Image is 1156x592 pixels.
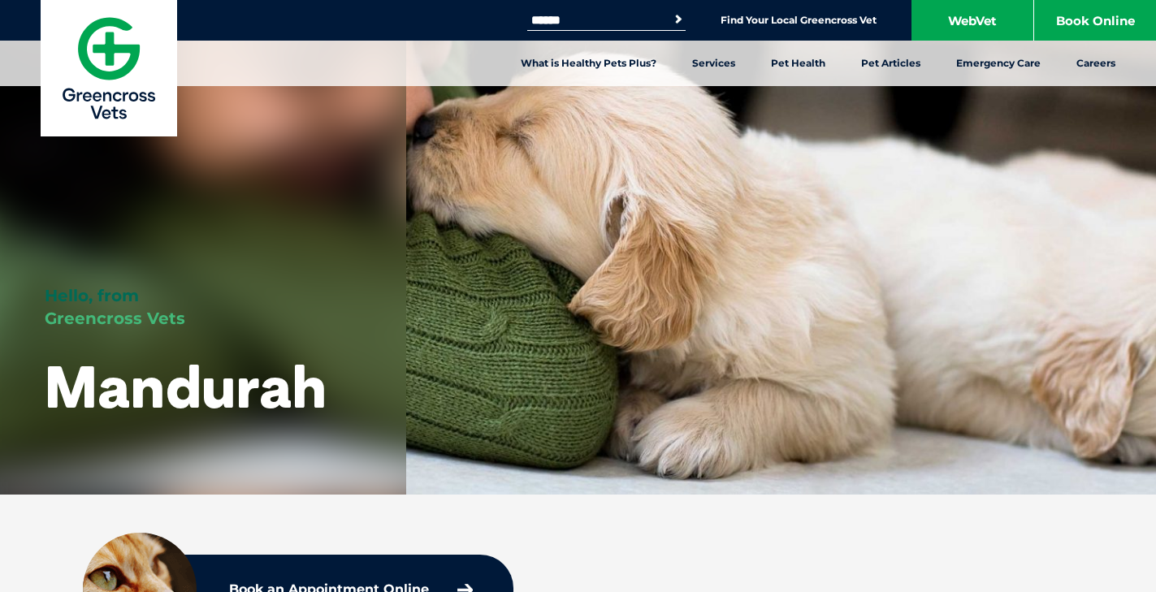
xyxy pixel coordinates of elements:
a: Services [674,41,753,86]
a: Find Your Local Greencross Vet [721,14,877,27]
span: Greencross Vets [45,309,185,328]
button: Search [670,11,686,28]
a: What is Healthy Pets Plus? [503,41,674,86]
span: Hello, from [45,286,139,305]
a: Careers [1059,41,1133,86]
a: Pet Articles [843,41,938,86]
a: Pet Health [753,41,843,86]
h1: Mandurah [45,354,327,418]
a: Emergency Care [938,41,1059,86]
